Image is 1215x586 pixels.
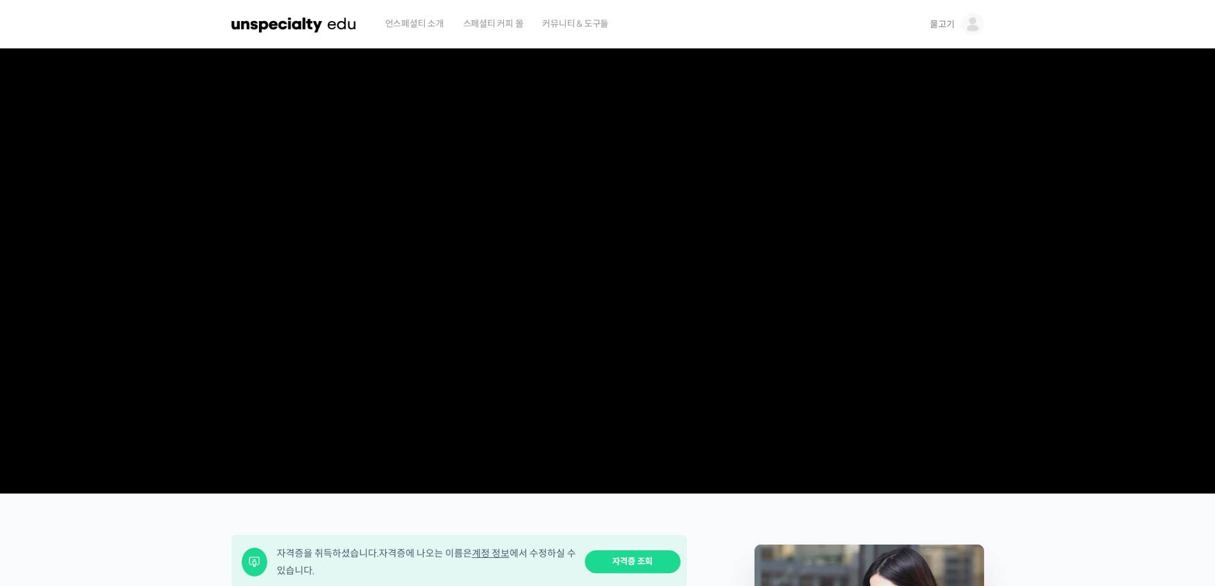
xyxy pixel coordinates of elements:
[277,545,577,579] div: 자격증을 취득하셨습니다. 자격증에 나오는 이름은 에서 수정하실 수 있습니다.
[472,547,510,559] a: 계정 정보
[930,18,954,30] span: 물고기
[585,550,681,574] a: 자격증 조회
